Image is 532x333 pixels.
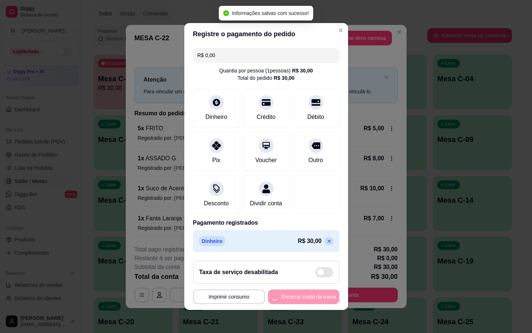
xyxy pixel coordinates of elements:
[298,237,322,246] p: R$ 30,00
[193,289,265,304] button: Imprimir consumo
[193,218,339,227] p: Pagamento registrados
[292,67,313,74] div: R$ 30,00
[335,25,347,36] button: Close
[307,113,324,121] div: Débito
[308,156,323,165] div: Outro
[232,10,309,16] span: Informações salvas com sucesso!
[212,156,220,165] div: Pix
[250,199,282,208] div: Dividir conta
[238,74,295,82] div: Total do pedido
[257,113,276,121] div: Crédito
[223,10,229,16] span: check-circle
[255,156,277,165] div: Voucher
[204,199,229,208] div: Desconto
[219,67,313,74] div: Quantia por pessoa ( 1 pessoas)
[205,113,227,121] div: Dinheiro
[199,236,226,246] p: Dinheiro
[197,48,335,63] input: Ex.: hambúrguer de cordeiro
[184,23,348,45] header: Registre o pagamento do pedido
[199,268,278,277] h2: Taxa de serviço desabilitada
[274,74,295,82] div: R$ 30,00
